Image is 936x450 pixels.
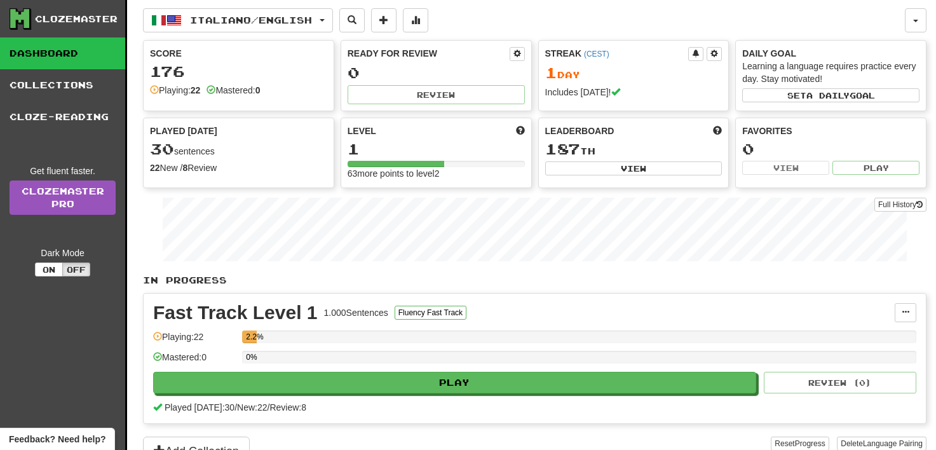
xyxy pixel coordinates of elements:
[348,167,525,180] div: 63 more points to level 2
[863,439,923,448] span: Language Pairing
[742,47,919,60] div: Daily Goal
[516,125,525,137] span: Score more points to level up
[190,15,312,25] span: Italiano / English
[150,84,200,97] div: Playing:
[255,85,261,95] strong: 0
[143,274,926,287] p: In Progress
[153,303,318,322] div: Fast Track Level 1
[35,262,63,276] button: On
[545,161,722,175] button: View
[339,8,365,32] button: Search sentences
[35,13,118,25] div: Clozemaster
[764,372,916,393] button: Review (0)
[150,163,160,173] strong: 22
[348,125,376,137] span: Level
[348,141,525,157] div: 1
[832,161,919,175] button: Play
[10,247,116,259] div: Dark Mode
[545,86,722,99] div: Includes [DATE]!
[742,161,829,175] button: View
[742,125,919,137] div: Favorites
[150,140,174,158] span: 30
[371,8,397,32] button: Add sentence to collection
[10,165,116,177] div: Get fluent faster.
[237,402,267,412] span: New: 22
[153,372,756,393] button: Play
[403,8,428,32] button: More stats
[153,331,236,351] div: Playing: 22
[874,198,926,212] button: Full History
[143,8,333,32] button: Italiano/English
[246,331,257,343] div: 2.2%
[182,163,187,173] strong: 8
[545,64,557,81] span: 1
[742,88,919,102] button: Seta dailygoal
[742,60,919,85] div: Learning a language requires practice every day. Stay motivated!
[324,306,388,319] div: 1.000 Sentences
[9,433,105,446] span: Open feedback widget
[165,402,234,412] span: Played [DATE]: 30
[348,85,525,104] button: Review
[395,306,466,320] button: Fluency Fast Track
[545,140,580,158] span: 187
[795,439,825,448] span: Progress
[713,125,722,137] span: This week in points, UTC
[150,125,217,137] span: Played [DATE]
[584,50,609,58] a: (CEST)
[150,161,327,174] div: New / Review
[150,47,327,60] div: Score
[545,65,722,81] div: Day
[742,141,919,157] div: 0
[234,402,237,412] span: /
[545,47,689,60] div: Streak
[10,181,116,215] a: ClozemasterPro
[268,402,270,412] span: /
[348,65,525,81] div: 0
[62,262,90,276] button: Off
[545,125,614,137] span: Leaderboard
[348,47,510,60] div: Ready for Review
[207,84,260,97] div: Mastered:
[191,85,201,95] strong: 22
[153,351,236,372] div: Mastered: 0
[269,402,306,412] span: Review: 8
[150,64,327,79] div: 176
[545,141,722,158] div: th
[806,91,850,100] span: a daily
[150,141,327,158] div: sentences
